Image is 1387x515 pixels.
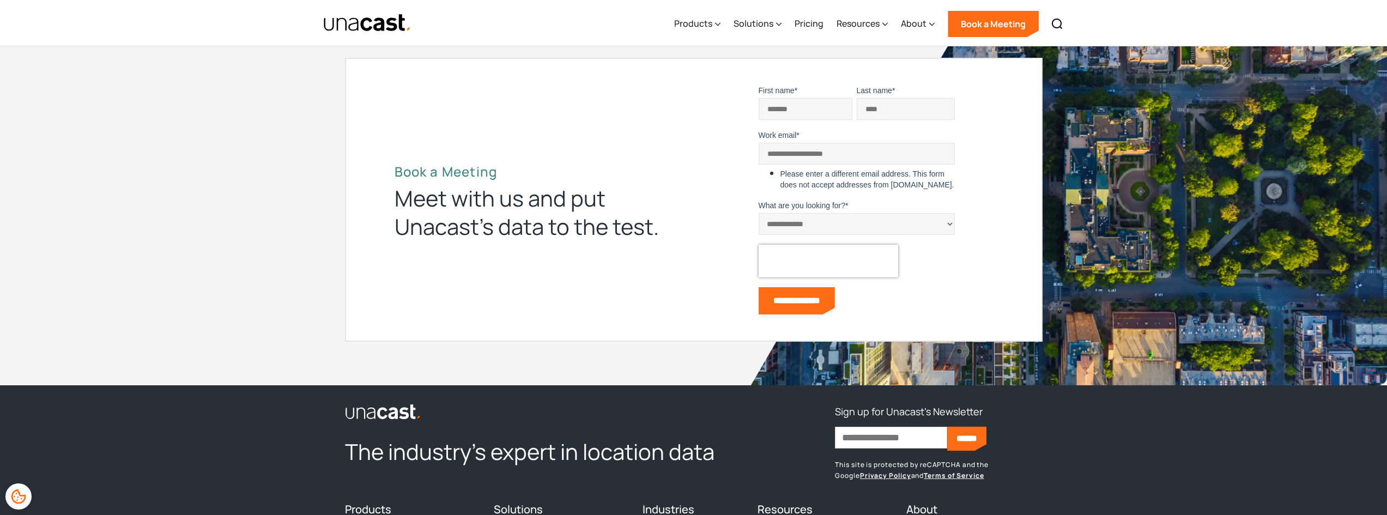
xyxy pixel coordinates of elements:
span: First name [759,86,795,95]
a: Book a Meeting [948,11,1039,37]
h3: Sign up for Unacast's Newsletter [835,403,983,420]
img: bird's eye view of the city [721,14,1387,385]
span: Last name [857,86,892,95]
div: Cookie Preferences [5,483,32,510]
div: Products [674,2,720,46]
a: Terms of Service [924,471,984,480]
img: Search icon [1051,17,1064,31]
label: Please enter a different email address. This form does not accept addresses from [DOMAIN_NAME]. [780,168,955,190]
a: Pricing [795,2,823,46]
div: Products [674,17,712,30]
h2: Book a Meeting [395,163,678,180]
div: About [901,2,935,46]
div: Resources [837,17,880,30]
a: Privacy Policy [860,471,911,480]
a: link to the homepage [345,403,744,420]
iframe: reCAPTCHA [759,245,898,277]
a: home [323,14,412,33]
div: Solutions [734,2,782,46]
img: Unacast logo [345,404,421,420]
h2: The industry’s expert in location data [345,438,744,466]
span: What are you looking for? [759,201,846,210]
div: Resources [837,2,888,46]
div: Meet with us and put Unacast’s data to the test. [395,184,678,241]
div: About [901,17,926,30]
div: Solutions [734,17,773,30]
span: Work email [759,131,797,140]
p: This site is protected by reCAPTCHA and the Google and [835,459,1042,481]
img: Unacast text logo [323,14,412,33]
